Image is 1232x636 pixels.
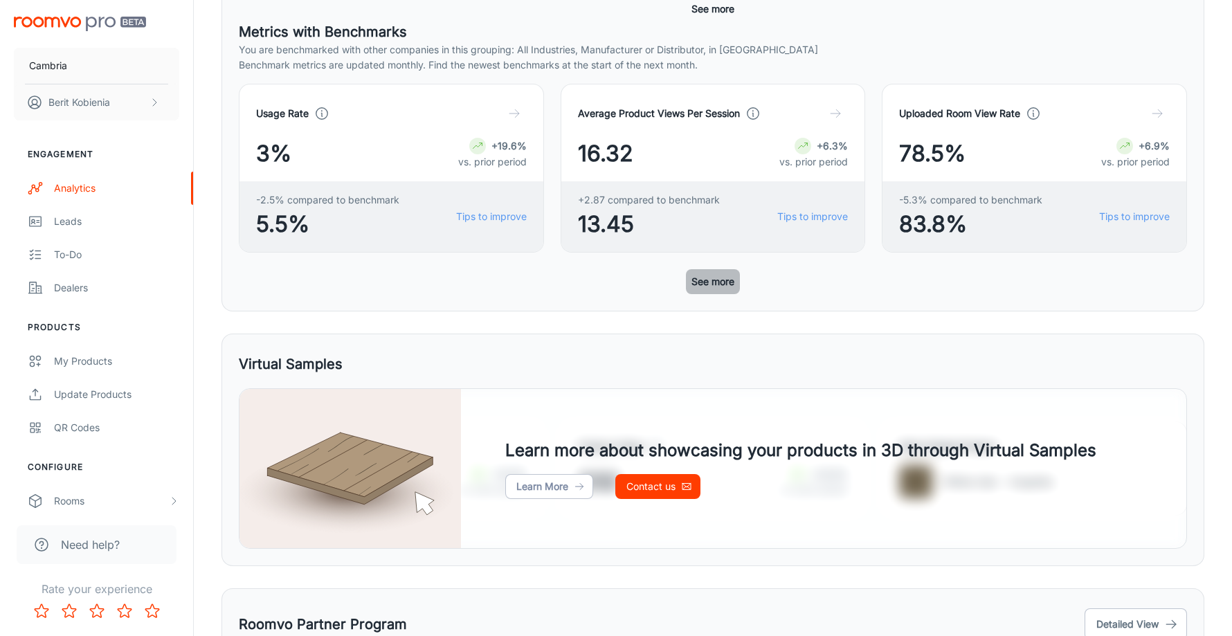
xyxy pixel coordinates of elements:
[491,140,527,152] strong: +19.6%
[899,137,966,170] span: 78.5%
[54,181,179,196] div: Analytics
[54,247,179,262] div: To-do
[578,106,740,121] h4: Average Product Views Per Session
[505,474,593,499] a: Learn More
[458,154,527,170] p: vs. prior period
[505,438,1096,463] h4: Learn more about showcasing your products in 3D through Virtual Samples
[54,280,179,296] div: Dealers
[239,354,343,374] h5: Virtual Samples
[578,192,720,208] span: +2.87 compared to benchmark
[83,597,111,625] button: Rate 3 star
[1099,209,1170,224] a: Tips to improve
[28,597,55,625] button: Rate 1 star
[55,597,83,625] button: Rate 2 star
[54,420,179,435] div: QR Codes
[29,58,67,73] p: Cambria
[54,387,179,402] div: Update Products
[54,214,179,229] div: Leads
[14,17,146,31] img: Roomvo PRO Beta
[779,154,848,170] p: vs. prior period
[578,137,633,170] span: 16.32
[256,106,309,121] h4: Usage Rate
[239,614,407,635] h5: Roomvo Partner Program
[54,493,168,509] div: Rooms
[1139,140,1170,152] strong: +6.9%
[14,48,179,84] button: Cambria
[1101,154,1170,170] p: vs. prior period
[899,106,1020,121] h4: Uploaded Room View Rate
[899,208,1042,241] span: 83.8%
[456,209,527,224] a: Tips to improve
[578,208,720,241] span: 13.45
[11,581,182,597] p: Rate your experience
[239,57,1187,73] p: Benchmark metrics are updated monthly. Find the newest benchmarks at the start of the next month.
[777,209,848,224] a: Tips to improve
[14,84,179,120] button: Berit Kobienia
[899,192,1042,208] span: -5.3% compared to benchmark
[61,536,120,553] span: Need help?
[256,137,291,170] span: 3%
[686,269,740,294] button: See more
[239,42,1187,57] p: You are benchmarked with other companies in this grouping: All Industries, Manufacturer or Distri...
[239,21,1187,42] h5: Metrics with Benchmarks
[256,192,399,208] span: -2.5% compared to benchmark
[111,597,138,625] button: Rate 4 star
[817,140,848,152] strong: +6.3%
[48,95,110,110] p: Berit Kobienia
[54,354,179,369] div: My Products
[256,208,399,241] span: 5.5%
[615,474,700,499] a: Contact us
[138,597,166,625] button: Rate 5 star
